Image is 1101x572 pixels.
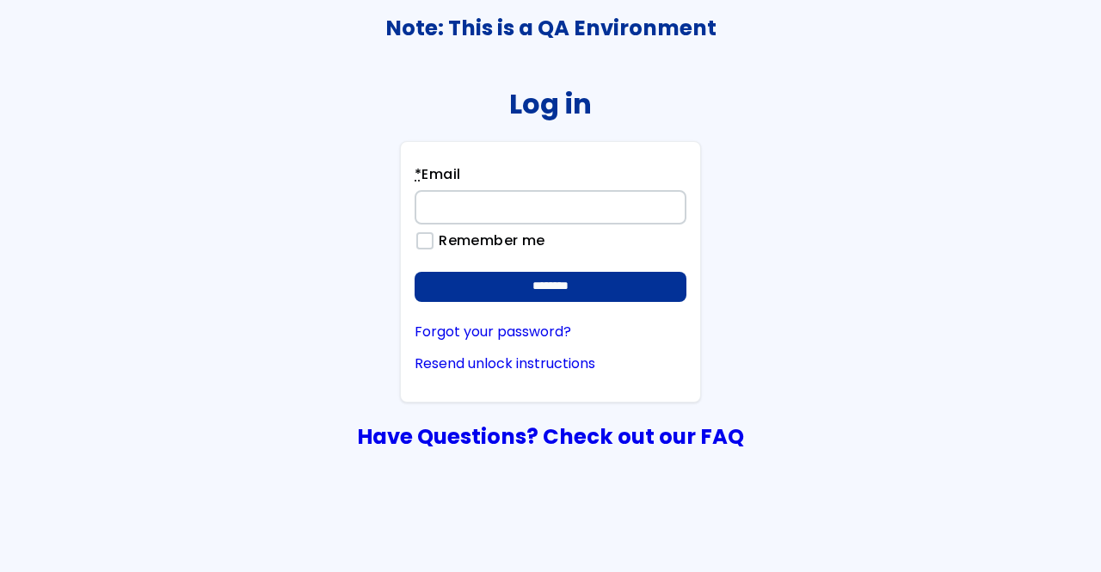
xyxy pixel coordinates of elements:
[415,356,686,372] a: Resend unlock instructions
[415,324,686,340] a: Forgot your password?
[509,88,592,120] h2: Log in
[415,164,460,190] label: Email
[415,164,421,184] abbr: required
[1,16,1100,40] h3: Note: This is a QA Environment
[357,421,744,452] a: Have Questions? Check out our FAQ
[430,233,544,249] label: Remember me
